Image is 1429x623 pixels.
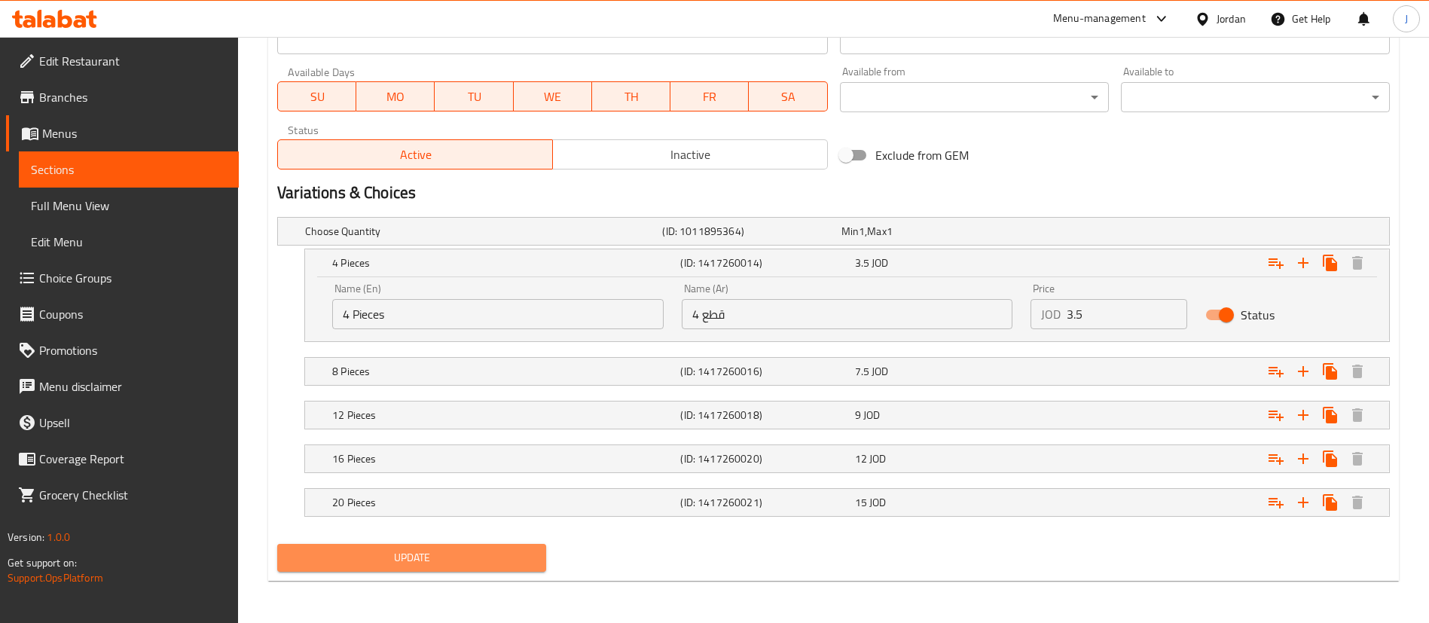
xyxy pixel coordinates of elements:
button: Delete 16 Pieces [1344,445,1371,472]
div: , [841,224,1014,239]
button: Add choice group [1263,445,1290,472]
span: 3.5 [855,253,869,273]
span: 7.5 [855,362,869,381]
span: Menus [42,124,227,142]
span: 9 [855,405,861,425]
span: Choice Groups [39,269,227,287]
button: Clone new choice [1317,402,1344,429]
input: Please enter price [1067,299,1187,329]
button: Clone new choice [1317,489,1344,516]
button: Add new choice [1290,358,1317,385]
button: Add choice group [1263,489,1290,516]
a: Sections [19,151,239,188]
button: Add new choice [1290,402,1317,429]
a: Edit Restaurant [6,43,239,79]
span: JOD [863,405,880,425]
span: 1.0.0 [47,527,70,547]
h5: 20 Pieces [332,495,674,510]
span: Branches [39,88,227,106]
span: Get support on: [8,553,77,573]
span: Version: [8,527,44,547]
span: JOD [869,449,886,469]
span: J [1405,11,1408,27]
h5: (ID: 1417260018) [680,408,848,423]
span: JOD [869,493,886,512]
input: Enter name Ar [682,299,1013,329]
h5: 8 Pieces [332,364,674,379]
button: Add new choice [1290,249,1317,276]
h5: (ID: 1417260021) [680,495,848,510]
span: 1 [859,221,865,241]
a: Upsell [6,405,239,441]
a: Grocery Checklist [6,477,239,513]
span: FR [676,86,743,108]
button: Active [277,139,553,169]
h5: (ID: 1417260020) [680,451,848,466]
div: ​ [1121,82,1390,112]
span: Status [1241,306,1275,324]
button: Delete 12 Pieces [1344,402,1371,429]
button: TU [435,81,513,111]
span: Max [867,221,886,241]
span: Edit Menu [31,233,227,251]
a: Menus [6,115,239,151]
span: Edit Restaurant [39,52,227,70]
h5: 4 Pieces [332,255,674,270]
a: Full Menu View [19,188,239,224]
span: JOD [872,253,888,273]
span: Coverage Report [39,450,227,468]
button: Add choice group [1263,358,1290,385]
a: Coverage Report [6,441,239,477]
button: Update [277,544,546,572]
div: Expand [305,249,1389,276]
button: Clone new choice [1317,249,1344,276]
button: MO [356,81,435,111]
a: Edit Menu [19,224,239,260]
span: Grocery Checklist [39,486,227,504]
div: ​ [840,82,1109,112]
span: Exclude from GEM [875,146,969,164]
p: JOD [1041,305,1061,323]
span: SU [284,86,350,108]
button: Add choice group [1263,249,1290,276]
span: JOD [872,362,888,381]
button: Add choice group [1263,402,1290,429]
span: Update [289,548,534,567]
span: MO [362,86,429,108]
h5: (ID: 1011895364) [662,224,835,239]
button: Add new choice [1290,489,1317,516]
button: Delete 20 Pieces [1344,489,1371,516]
span: TU [441,86,507,108]
button: Clone new choice [1317,358,1344,385]
h5: 16 Pieces [332,451,674,466]
span: 15 [855,493,867,512]
button: Clone new choice [1317,445,1344,472]
div: Expand [305,402,1389,429]
button: TH [592,81,670,111]
span: Sections [31,160,227,179]
span: Menu disclaimer [39,377,227,395]
span: Min [841,221,859,241]
a: Promotions [6,332,239,368]
span: Promotions [39,341,227,359]
span: Inactive [559,144,822,166]
button: FR [670,81,749,111]
h5: (ID: 1417260014) [680,255,848,270]
a: Choice Groups [6,260,239,296]
span: 1 [887,221,893,241]
span: TH [598,86,664,108]
span: WE [520,86,586,108]
span: Full Menu View [31,197,227,215]
button: Inactive [552,139,828,169]
span: SA [755,86,821,108]
span: Coupons [39,305,227,323]
div: Expand [305,489,1389,516]
button: Add new choice [1290,445,1317,472]
h5: (ID: 1417260016) [680,364,848,379]
span: Active [284,144,547,166]
button: WE [514,81,592,111]
h2: Variations & Choices [277,182,1390,204]
span: Upsell [39,414,227,432]
h5: Choose Quantity [305,224,656,239]
button: Delete 8 Pieces [1344,358,1371,385]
